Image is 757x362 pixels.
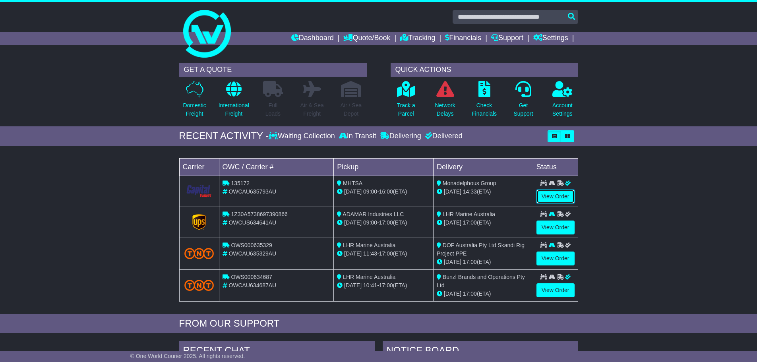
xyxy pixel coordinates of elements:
[334,158,434,176] td: Pickup
[536,221,575,234] a: View Order
[179,63,367,77] div: GET A QUOTE
[443,180,496,186] span: Monadelphous Group
[536,283,575,297] a: View Order
[300,101,324,118] p: Air & Sea Freight
[463,188,477,195] span: 14:33
[219,158,334,176] td: OWC / Carrier #
[513,101,533,118] p: Get Support
[218,81,250,122] a: InternationalFreight
[337,219,430,227] div: - (ETA)
[463,290,477,297] span: 17:00
[437,258,530,266] div: (ETA)
[228,219,276,226] span: OWCUS634641AU
[472,101,497,118] p: Check Financials
[379,250,393,257] span: 17:00
[444,188,461,195] span: [DATE]
[343,180,362,186] span: MHTSA
[263,101,283,118] p: Full Loads
[192,214,206,230] img: GetCarrierServiceLogo
[536,190,575,203] a: View Order
[341,101,362,118] p: Air / Sea Depot
[437,274,525,288] span: Bunzl Brands and Operations Pty Ltd
[291,32,334,45] a: Dashboard
[423,132,463,141] div: Delivered
[445,32,481,45] a: Financials
[379,188,393,195] span: 16:00
[337,281,430,290] div: - (ETA)
[378,132,423,141] div: Delivering
[231,211,287,217] span: 1Z30A5738697390866
[536,252,575,265] a: View Order
[397,81,416,122] a: Track aParcel
[184,280,214,290] img: TNT_Domestic.png
[552,81,573,122] a: AccountSettings
[444,219,461,226] span: [DATE]
[182,81,206,122] a: DomesticFreight
[343,32,390,45] a: Quote/Book
[391,63,578,77] div: QUICK ACTIONS
[343,242,395,248] span: LHR Marine Australia
[434,81,455,122] a: NetworkDelays
[437,242,525,257] span: DOF Australia Pty Ltd Skandi Rig Project PPE
[231,242,272,248] span: OWS000635329
[463,219,477,226] span: 17:00
[363,250,377,257] span: 11:43
[343,211,404,217] span: ADAMAR Industries LLC
[533,32,568,45] a: Settings
[443,211,495,217] span: LHR Marine Australia
[435,101,455,118] p: Network Delays
[344,188,362,195] span: [DATE]
[437,188,530,196] div: (ETA)
[379,282,393,288] span: 17:00
[337,188,430,196] div: - (ETA)
[219,101,249,118] p: International Freight
[183,101,206,118] p: Domestic Freight
[400,32,435,45] a: Tracking
[179,130,269,142] div: RECENT ACTIVITY -
[344,219,362,226] span: [DATE]
[437,290,530,298] div: (ETA)
[184,184,214,199] img: CapitalTransport.png
[228,188,276,195] span: OWCAU635793AU
[130,353,245,359] span: © One World Courier 2025. All rights reserved.
[363,282,377,288] span: 10:41
[471,81,497,122] a: CheckFinancials
[363,188,377,195] span: 09:00
[552,101,573,118] p: Account Settings
[491,32,523,45] a: Support
[433,158,533,176] td: Delivery
[344,282,362,288] span: [DATE]
[344,250,362,257] span: [DATE]
[444,290,461,297] span: [DATE]
[228,250,276,257] span: OWCAU635329AU
[513,81,533,122] a: GetSupport
[437,219,530,227] div: (ETA)
[379,219,393,226] span: 17:00
[337,250,430,258] div: - (ETA)
[179,318,578,329] div: FROM OUR SUPPORT
[228,282,276,288] span: OWCAU634687AU
[343,274,395,280] span: LHR Marine Australia
[444,259,461,265] span: [DATE]
[179,158,219,176] td: Carrier
[363,219,377,226] span: 09:00
[533,158,578,176] td: Status
[337,132,378,141] div: In Transit
[231,274,272,280] span: OWS000634687
[463,259,477,265] span: 17:00
[231,180,250,186] span: 135172
[397,101,415,118] p: Track a Parcel
[269,132,337,141] div: Waiting Collection
[184,248,214,259] img: TNT_Domestic.png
